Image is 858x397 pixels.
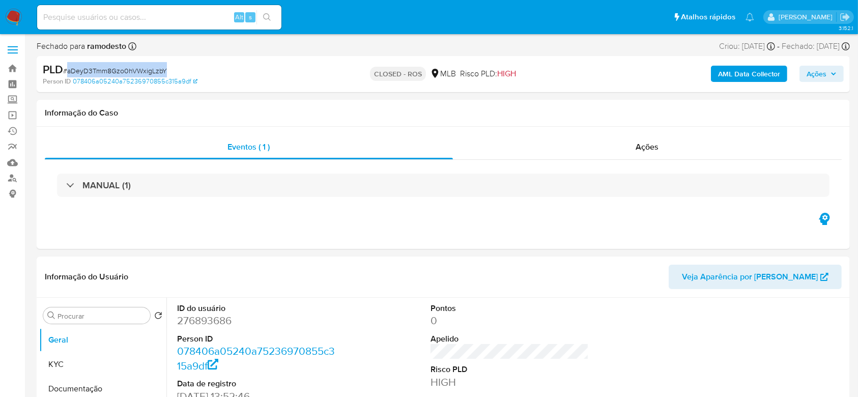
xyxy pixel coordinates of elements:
[43,61,63,77] b: PLD
[682,265,818,289] span: Veja Aparência por [PERSON_NAME]
[719,41,775,52] div: Criou: [DATE]
[45,108,842,118] h1: Informação do Caso
[228,141,270,153] span: Eventos ( 1 )
[177,344,335,373] a: 078406a05240a75236970855c315a9df
[37,11,281,24] input: Pesquise usuários ou casos...
[154,311,162,323] button: Retornar ao pedido padrão
[431,314,589,328] dd: 0
[431,303,589,314] dt: Pontos
[235,12,243,22] span: Alt
[669,265,842,289] button: Veja Aparência por [PERSON_NAME]
[777,41,780,52] span: -
[249,12,252,22] span: s
[39,352,166,377] button: KYC
[85,40,126,52] b: ramodesto
[177,333,336,345] dt: Person ID
[460,68,516,79] span: Risco PLD:
[37,41,126,52] span: Fechado para
[63,66,167,76] span: # aDeyD3Tmm8Gzo0hVWxigLzbY
[177,303,336,314] dt: ID do usuário
[636,141,659,153] span: Ações
[82,180,131,191] h3: MANUAL (1)
[370,67,426,81] p: CLOSED - ROS
[45,272,128,282] h1: Informação do Usuário
[497,68,516,79] span: HIGH
[177,378,336,389] dt: Data de registro
[799,66,844,82] button: Ações
[840,12,850,22] a: Sair
[431,375,589,389] dd: HIGH
[718,66,780,82] b: AML Data Collector
[779,12,836,22] p: eduardo.dutra@mercadolivre.com
[807,66,826,82] span: Ações
[782,41,850,52] div: Fechado: [DATE]
[58,311,146,321] input: Procurar
[431,364,589,375] dt: Risco PLD
[43,77,71,86] b: Person ID
[57,174,830,197] div: MANUAL (1)
[256,10,277,24] button: search-icon
[47,311,55,320] button: Procurar
[431,333,589,345] dt: Apelido
[430,68,456,79] div: MLB
[39,328,166,352] button: Geral
[177,314,336,328] dd: 276893686
[711,66,787,82] button: AML Data Collector
[73,77,197,86] a: 078406a05240a75236970855c315a9df
[746,13,754,21] a: Notificações
[681,12,735,22] span: Atalhos rápidos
